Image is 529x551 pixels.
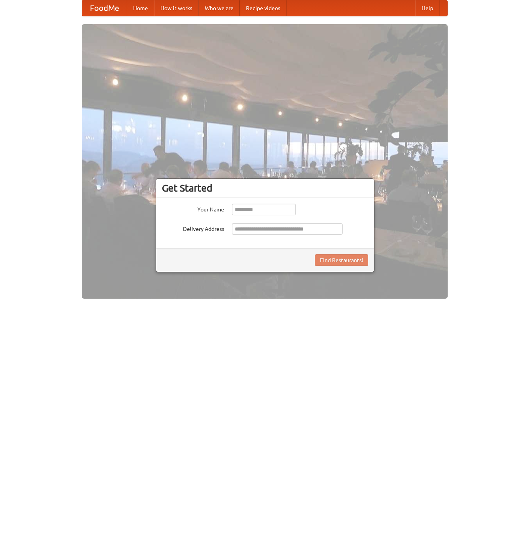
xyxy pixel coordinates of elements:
[162,223,224,233] label: Delivery Address
[415,0,439,16] a: Help
[199,0,240,16] a: Who we are
[240,0,286,16] a: Recipe videos
[162,182,368,194] h3: Get Started
[154,0,199,16] a: How it works
[315,254,368,266] button: Find Restaurants!
[162,204,224,213] label: Your Name
[82,0,127,16] a: FoodMe
[127,0,154,16] a: Home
